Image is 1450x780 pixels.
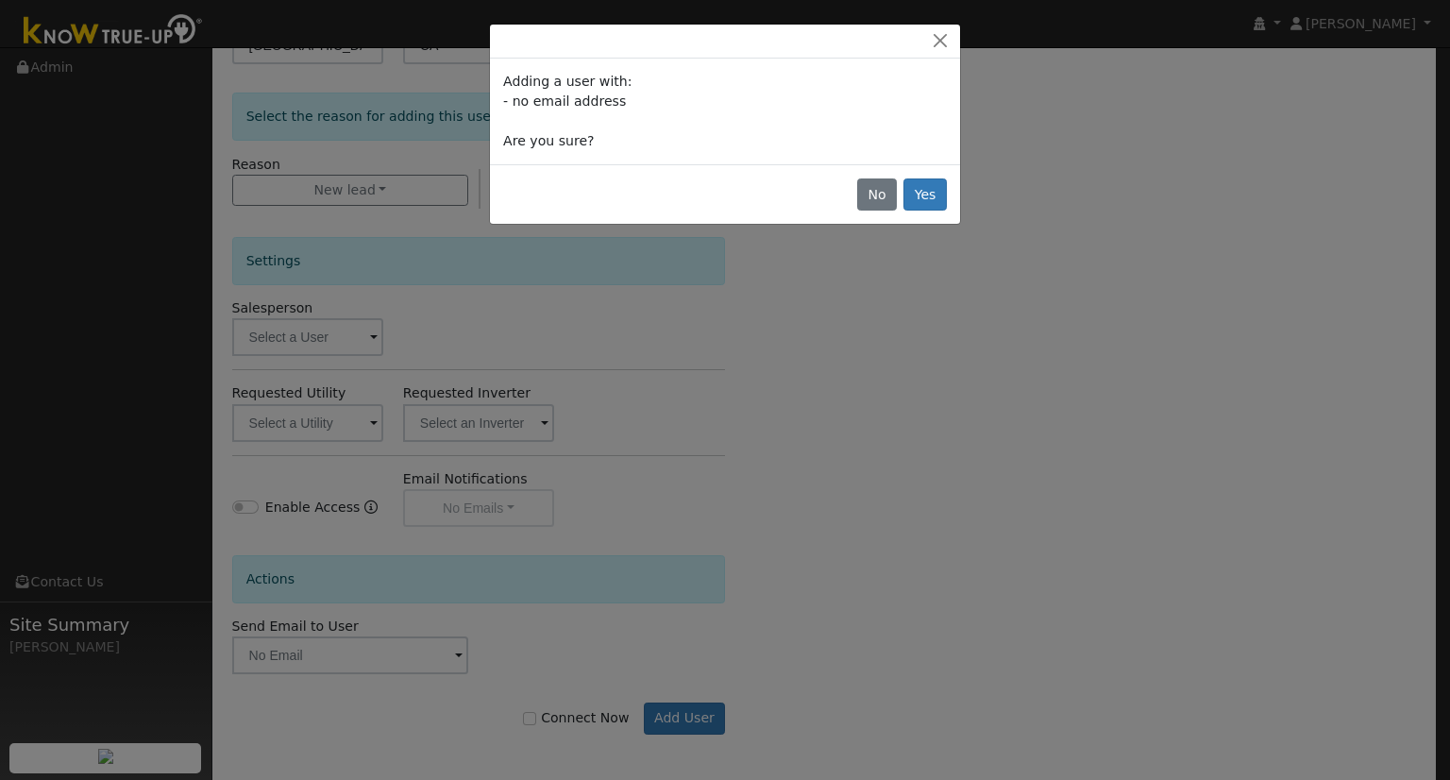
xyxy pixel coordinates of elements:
button: No [857,178,897,211]
span: - no email address [503,93,626,109]
button: Close [927,31,953,51]
span: Adding a user with: [503,74,632,89]
span: Are you sure? [503,133,594,148]
button: Yes [903,178,947,211]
